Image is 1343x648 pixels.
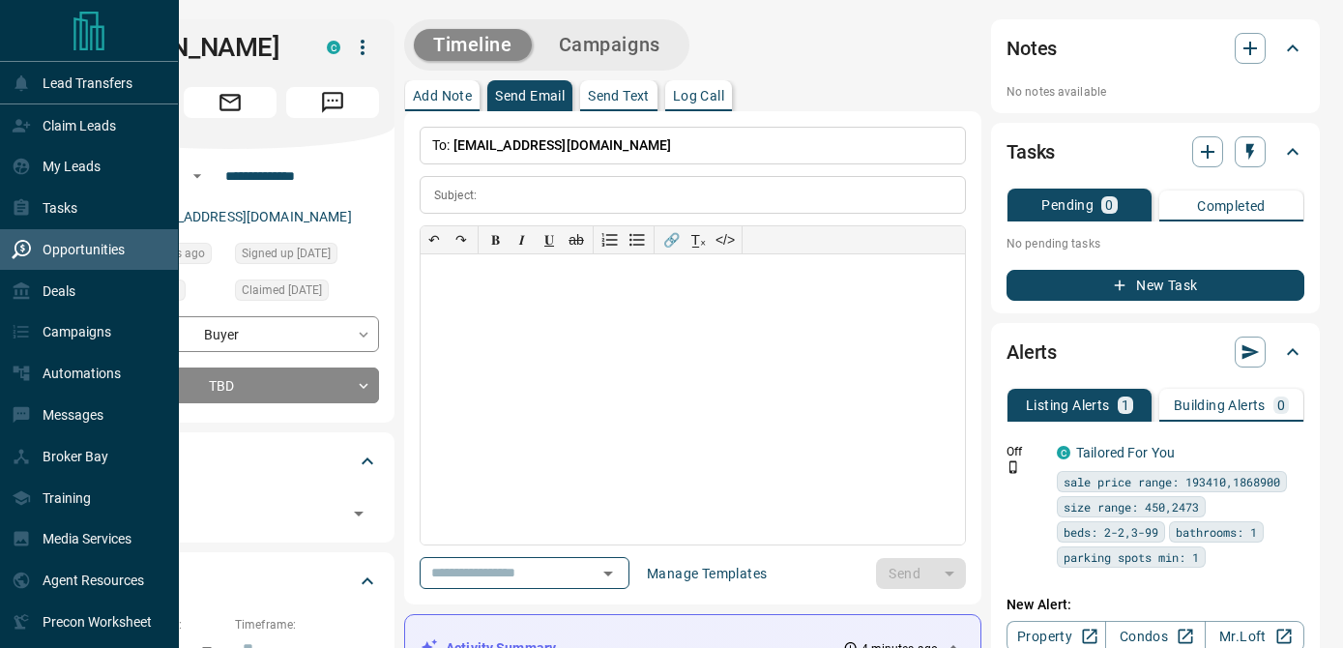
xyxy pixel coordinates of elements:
[235,616,379,633] p: Timeframe:
[1007,460,1020,474] svg: Push Notification Only
[536,226,563,253] button: 𝐔
[1007,443,1045,460] p: Off
[448,226,475,253] button: ↷
[133,209,352,224] a: [EMAIL_ADDRESS][DOMAIN_NAME]
[597,226,624,253] button: Numbered list
[1007,329,1304,375] div: Alerts
[1105,198,1113,212] p: 0
[495,89,565,103] p: Send Email
[685,226,712,253] button: T̲ₓ
[420,127,966,164] p: To:
[81,368,379,403] div: TBD
[1007,270,1304,301] button: New Task
[588,89,650,103] p: Send Text
[1176,522,1257,542] span: bathrooms: 1
[1007,83,1304,101] p: No notes available
[1197,199,1266,213] p: Completed
[1277,398,1285,412] p: 0
[563,226,590,253] button: ab
[1064,497,1199,516] span: size range: 450,2473
[81,316,379,352] div: Buyer
[1064,547,1199,567] span: parking spots min: 1
[712,226,739,253] button: </>
[569,232,584,248] s: ab
[414,29,532,61] button: Timeline
[286,87,379,118] span: Message
[81,32,298,63] h1: [PERSON_NAME]
[235,243,379,270] div: Mon Jun 23 2025
[1007,337,1057,368] h2: Alerts
[1007,136,1055,167] h2: Tasks
[186,164,209,188] button: Open
[1007,129,1304,175] div: Tasks
[327,41,340,54] div: condos.ca
[876,558,966,589] div: split button
[1041,198,1094,212] p: Pending
[242,280,322,300] span: Claimed [DATE]
[544,232,554,248] span: 𝐔
[242,244,331,263] span: Signed up [DATE]
[345,500,372,527] button: Open
[657,226,685,253] button: 🔗
[235,280,379,307] div: Tue Aug 05 2025
[1174,398,1266,412] p: Building Alerts
[81,438,379,485] div: Tags
[635,558,778,589] button: Manage Templates
[673,89,724,103] p: Log Call
[1064,472,1280,491] span: sale price range: 193410,1868900
[509,226,536,253] button: 𝑰
[1026,398,1110,412] p: Listing Alerts
[1057,446,1070,459] div: condos.ca
[1122,398,1129,412] p: 1
[413,89,472,103] p: Add Note
[421,226,448,253] button: ↶
[1064,522,1158,542] span: beds: 2-2,3-99
[1007,229,1304,258] p: No pending tasks
[1007,25,1304,72] div: Notes
[184,87,277,118] span: Email
[1076,445,1175,460] a: Tailored For You
[595,560,622,587] button: Open
[81,558,379,604] div: Criteria
[453,137,672,153] span: [EMAIL_ADDRESS][DOMAIN_NAME]
[1007,595,1304,615] p: New Alert:
[482,226,509,253] button: 𝐁
[1007,33,1057,64] h2: Notes
[624,226,651,253] button: Bullet list
[434,187,477,204] p: Subject:
[540,29,680,61] button: Campaigns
